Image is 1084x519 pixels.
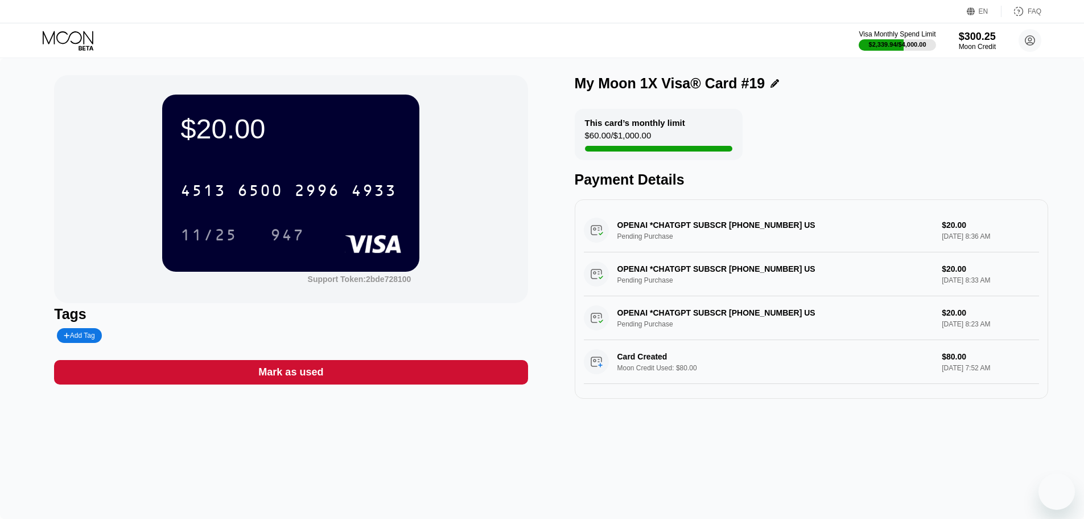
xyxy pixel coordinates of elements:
div: 6500 [237,183,283,201]
div: EN [979,7,988,15]
div: Tags [54,306,527,322]
div: Support Token: 2bde728100 [308,275,411,284]
div: 11/25 [180,227,237,246]
div: Visa Monthly Spend Limit$2,339.94/$4,000.00 [859,30,935,51]
div: 4933 [351,183,397,201]
div: 947 [262,220,313,249]
div: This card’s monthly limit [585,118,685,128]
div: 4513 [180,183,226,201]
div: My Moon 1X Visa® Card #19 [575,75,765,92]
div: $300.25Moon Credit [959,31,996,51]
div: $300.25 [959,31,996,43]
div: EN [967,6,1001,17]
iframe: Button to launch messaging window, 1 unread message [1038,473,1075,510]
div: Visa Monthly Spend Limit [859,30,935,38]
div: $2,339.94 / $4,000.00 [869,41,926,48]
div: $60.00 / $1,000.00 [585,130,652,146]
div: $20.00 [180,113,401,145]
div: Support Token:2bde728100 [308,275,411,284]
div: 4513650029964933 [174,176,403,205]
div: Add Tag [64,332,94,340]
div: Add Tag [57,328,101,343]
div: Moon Credit [959,43,996,51]
div: FAQ [1001,6,1041,17]
div: Payment Details [575,171,1048,188]
iframe: Number of unread messages [1054,471,1077,483]
div: 2996 [294,183,340,201]
div: Mark as used [258,366,323,379]
div: 11/25 [172,220,246,249]
div: Mark as used [54,360,527,385]
div: FAQ [1028,7,1041,15]
div: 947 [270,227,304,246]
